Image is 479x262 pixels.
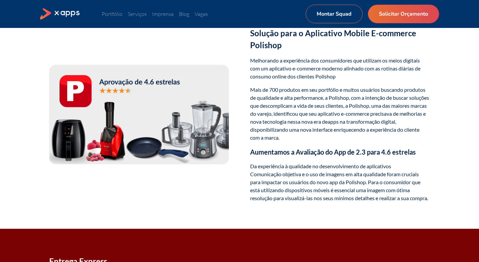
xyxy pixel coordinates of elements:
[250,86,430,142] p: Mais de 700 produtos em seu portfólio e muitos usuários buscando produtos de qualidade e alta per...
[152,11,174,17] a: Imprensa
[250,170,430,202] p: Comunicação objetiva e o uso de imagens em alta qualidade foram cruciais para impactar os usuário...
[195,11,208,17] a: Vagas
[306,5,363,23] a: Montar Squad
[250,147,430,157] h3: Aumentamos a Avaliação do App de 2.3 para 4.6 estrelas
[250,162,430,170] h4: Da experiência à qualidade no desenvolvimento de aplicativos
[179,11,189,17] a: Blog
[328,118,395,125] a: apps na transformação digital
[250,57,430,80] p: Melhorando a experiência dos consumidores que utilizam os meios digitais com um aplicativo e-comm...
[250,27,430,51] h2: Solução para o Aplicativo Mobile E-commerce Polishop
[102,11,122,17] a: Portfólio
[368,5,439,23] a: Solicitar Orçamento
[49,65,229,164] img: Ícone do aplicativo na App Store com as estrelas de avaliação, acima de alguns itens de cozinha q...
[128,11,147,17] a: Serviços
